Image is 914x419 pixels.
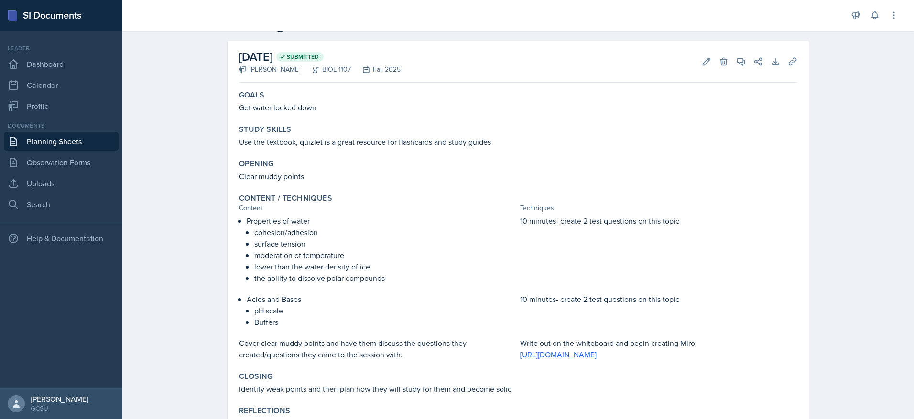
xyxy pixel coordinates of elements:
[4,121,119,130] div: Documents
[4,54,119,74] a: Dashboard
[31,404,88,413] div: GCSU
[4,229,119,248] div: Help & Documentation
[239,383,797,395] p: Identify weak points and then plan how they will study for them and become solid
[254,226,516,238] p: cohesion/adhesion
[4,132,119,151] a: Planning Sheets
[239,102,797,113] p: Get water locked down
[254,249,516,261] p: moderation of temperature
[254,305,516,316] p: pH scale
[239,136,797,148] p: Use the textbook, quizlet is a great resource for flashcards and study guides
[247,293,516,305] p: Acids and Bases
[239,159,274,169] label: Opening
[239,372,273,381] label: Closing
[239,203,516,213] div: Content
[254,261,516,272] p: lower than the water density of ice
[4,174,119,193] a: Uploads
[239,90,264,100] label: Goals
[31,394,88,404] div: [PERSON_NAME]
[520,215,797,226] p: 10 minutes- create 2 test questions on this topic
[239,48,401,65] h2: [DATE]
[520,349,597,360] a: [URL][DOMAIN_NAME]
[287,53,319,61] span: Submitted
[239,406,290,416] label: Reflections
[4,97,119,116] a: Profile
[520,203,797,213] div: Techniques
[239,64,300,75] div: [PERSON_NAME]
[520,337,797,349] p: Write out on the whiteboard and begin creating Miro
[4,195,119,214] a: Search
[239,193,332,203] label: Content / Techniques
[239,171,797,182] p: Clear muddy points
[254,238,516,249] p: surface tension
[4,153,119,172] a: Observation Forms
[239,337,516,360] p: Cover clear muddy points and have them discuss the questions they created/questions they came to ...
[520,293,797,305] p: 10 minutes- create 2 test questions on this topic
[351,64,401,75] div: Fall 2025
[239,125,292,134] label: Study Skills
[254,272,516,284] p: the ability to dissolve polar compounds
[4,75,119,95] a: Calendar
[228,16,809,33] h2: Planning Sheet
[300,64,351,75] div: BIOL 1107
[4,44,119,53] div: Leader
[247,215,516,226] p: Properties of water
[254,316,516,328] p: Buffers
